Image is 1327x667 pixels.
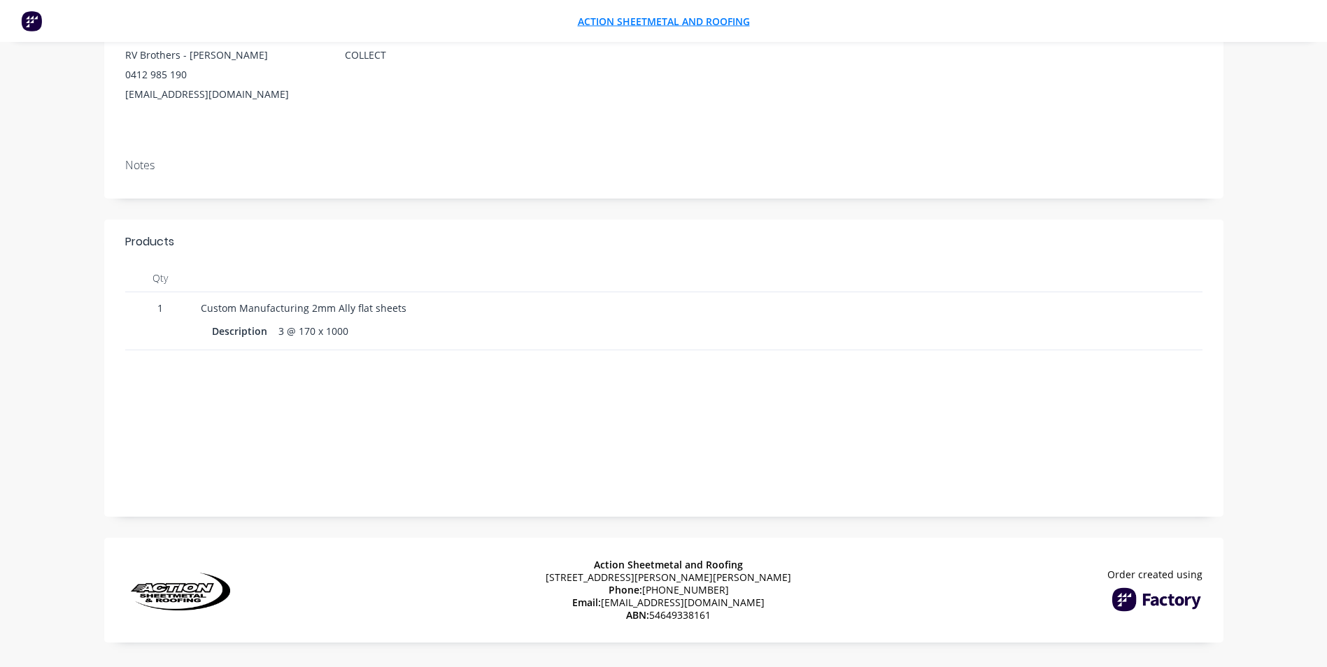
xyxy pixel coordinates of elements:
[125,234,174,250] div: Products
[345,45,542,65] div: COLLECT
[345,45,542,90] div: COLLECT
[1107,568,1202,581] span: Order created using
[201,301,406,315] span: Custom Manufacturing 2mm Ally flat sheets
[609,583,642,596] span: Phone:
[125,45,322,104] div: RV Brothers - [PERSON_NAME]0412 985 190[EMAIL_ADDRESS][DOMAIN_NAME]
[594,558,743,571] span: Action Sheetmetal and Roofing
[125,159,1202,172] div: Notes
[21,10,42,31] img: Factory
[572,596,601,609] span: Email:
[1112,587,1202,612] img: Factory Logo
[212,321,273,341] div: Description
[125,549,230,631] img: Company Logo
[125,45,322,65] div: RV Brothers - [PERSON_NAME]
[609,584,729,596] span: [PHONE_NUMBER]
[125,65,322,85] div: 0412 985 190
[601,596,765,609] a: [EMAIL_ADDRESS][DOMAIN_NAME]
[273,321,354,341] div: 3 @ 170 x 1000
[546,571,791,584] span: [STREET_ADDRESS][PERSON_NAME][PERSON_NAME]
[125,85,322,104] div: [EMAIL_ADDRESS][DOMAIN_NAME]
[125,264,195,292] div: Qty
[626,609,711,622] span: 54649338161
[131,301,190,315] span: 1
[626,608,649,622] span: ABN:
[578,15,750,28] a: Action Sheetmetal and Roofing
